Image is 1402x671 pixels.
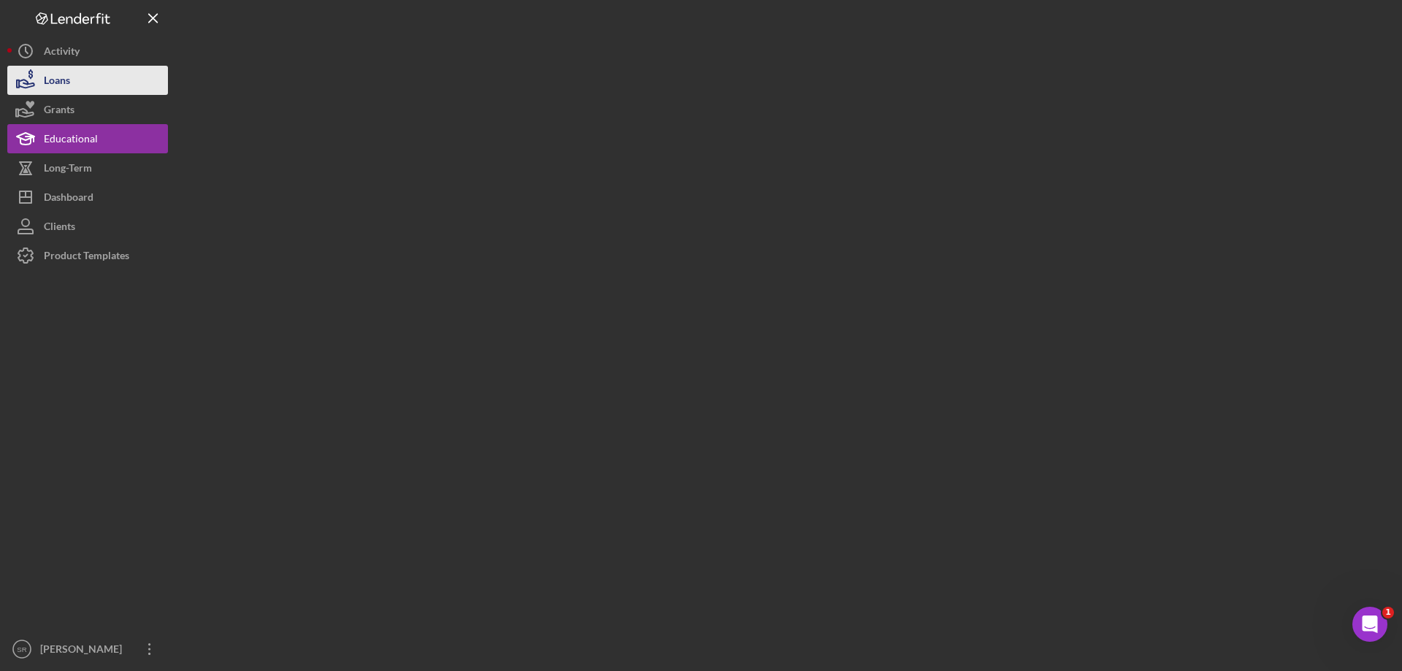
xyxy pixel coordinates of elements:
[7,212,168,241] button: Clients
[44,124,98,157] div: Educational
[44,66,70,99] div: Loans
[7,153,168,183] button: Long-Term
[7,37,168,66] button: Activity
[7,183,168,212] button: Dashboard
[44,212,75,245] div: Clients
[17,645,26,653] text: SR
[44,241,129,274] div: Product Templates
[7,634,168,664] button: SR[PERSON_NAME]
[1382,607,1394,618] span: 1
[1352,607,1387,642] iframe: Intercom live chat
[7,241,168,270] button: Product Templates
[44,183,93,215] div: Dashboard
[7,124,168,153] button: Educational
[7,66,168,95] button: Loans
[37,634,131,667] div: [PERSON_NAME]
[44,153,92,186] div: Long-Term
[7,95,168,124] button: Grants
[44,37,80,69] div: Activity
[44,95,74,128] div: Grants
